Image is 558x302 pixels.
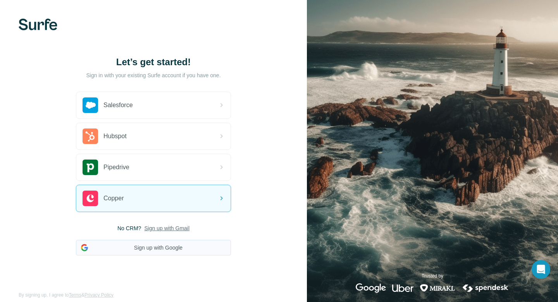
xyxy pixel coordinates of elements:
span: Salesforce [103,101,133,110]
img: hubspot's logo [83,128,98,144]
span: Pipedrive [103,163,129,172]
span: No CRM? [117,224,141,232]
div: Open Intercom Messenger [532,260,550,279]
p: Trusted by [422,272,443,279]
img: uber's logo [392,283,413,293]
img: Surfe's logo [19,19,57,30]
button: Sign up with Google [76,240,231,255]
img: pipedrive's logo [83,160,98,175]
img: spendesk's logo [462,283,510,293]
span: By signing up, I agree to & [19,292,114,299]
h1: Let’s get started! [76,56,231,68]
img: google's logo [356,283,386,293]
p: Sign in with your existing Surfe account if you have one. [86,71,220,79]
button: Sign up with Gmail [144,224,189,232]
img: mirakl's logo [420,283,455,293]
span: Copper [103,194,124,203]
img: salesforce's logo [83,97,98,113]
a: Terms [69,292,81,298]
a: Privacy Policy [84,292,114,298]
img: copper's logo [83,191,98,206]
span: Hubspot [103,132,127,141]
